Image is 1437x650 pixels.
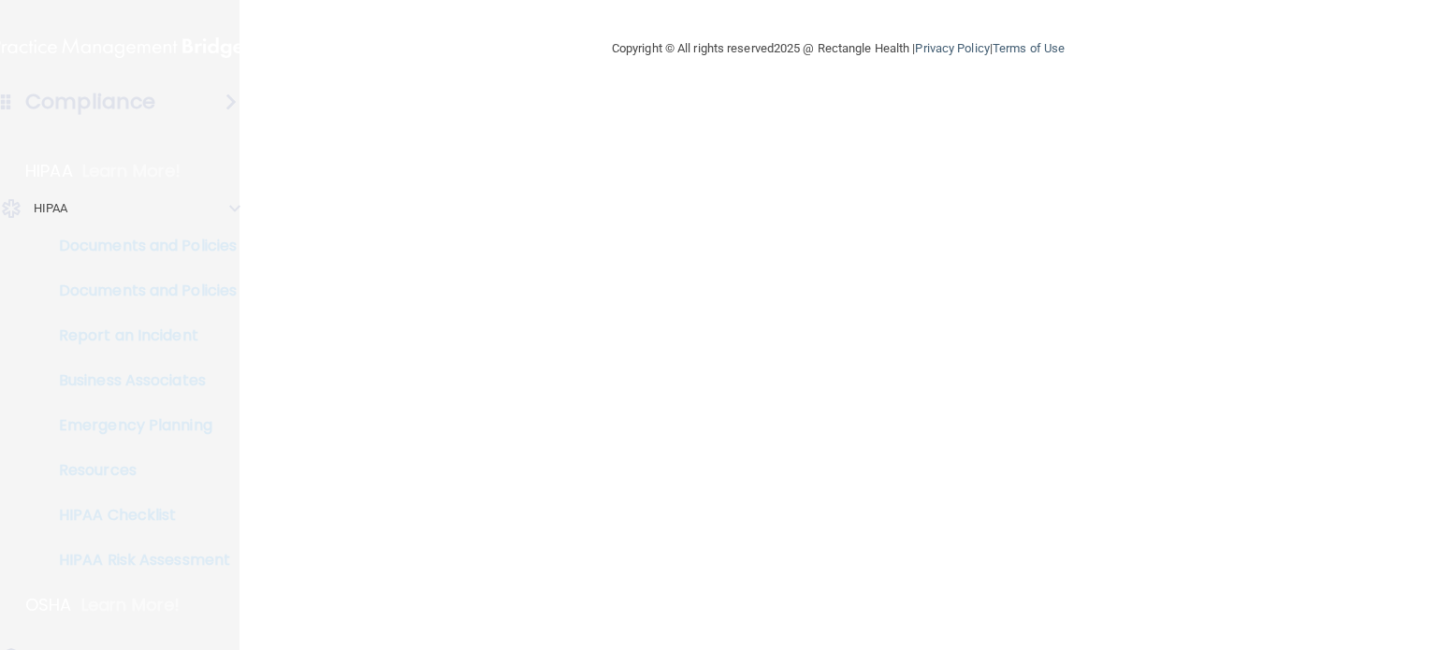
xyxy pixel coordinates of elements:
p: HIPAA Checklist [12,506,268,525]
a: Privacy Policy [915,41,989,55]
h4: Compliance [25,89,155,115]
div: Copyright © All rights reserved 2025 @ Rectangle Health | | [497,19,1180,79]
p: Documents and Policies [12,282,268,300]
a: Terms of Use [993,41,1065,55]
p: Documents and Policies [12,237,268,255]
p: Report an Incident [12,326,268,345]
p: Learn More! [81,594,181,616]
p: HIPAA Risk Assessment [12,551,268,570]
p: HIPAA [25,160,73,182]
p: OSHA [25,594,72,616]
p: Resources [12,461,268,480]
p: Emergency Planning [12,416,268,435]
p: Learn More! [82,160,181,182]
p: Business Associates [12,371,268,390]
p: HIPAA [34,197,68,220]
